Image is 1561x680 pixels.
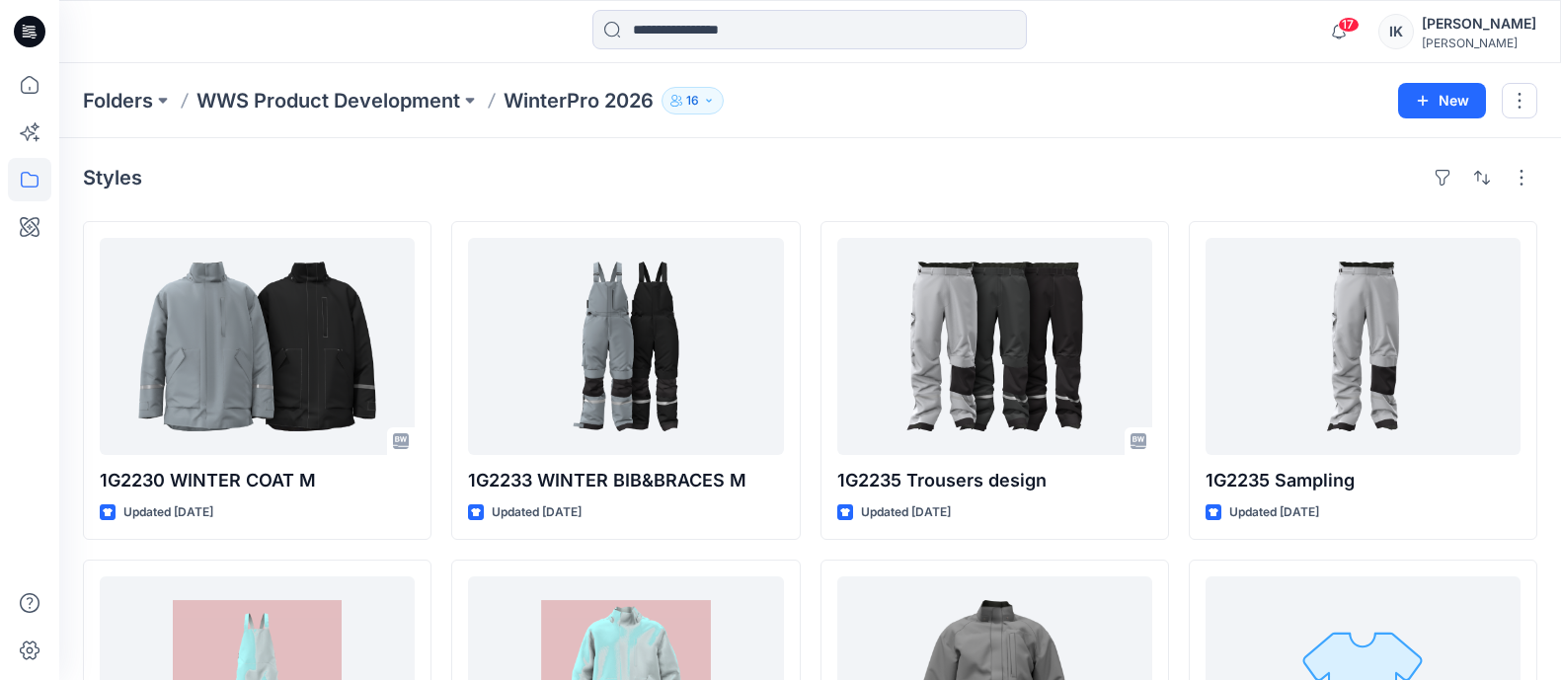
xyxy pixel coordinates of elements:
div: IK [1378,14,1414,49]
button: 16 [662,87,724,114]
h4: Styles [83,166,142,189]
a: 1G2235 Trousers design [837,238,1152,455]
div: [PERSON_NAME] [1422,36,1536,50]
p: 1G2230 WINTER COAT M [100,467,415,494]
a: 1G2230 WINTER COAT M [100,238,415,455]
p: WinterPro 2026 [504,87,654,114]
p: 1G2235 Trousers design [837,467,1152,494]
p: Updated [DATE] [861,502,951,523]
button: New [1398,83,1486,118]
p: Updated [DATE] [123,502,213,523]
p: 1G2233 WINTER BIB&BRACES M [468,467,783,494]
a: Folders [83,87,153,114]
p: 1G2235 Sampling [1206,467,1521,494]
span: 17 [1338,17,1360,33]
a: 1G2233 WINTER BIB&BRACES M [468,238,783,455]
div: [PERSON_NAME] [1422,12,1536,36]
a: 1G2235 Sampling [1206,238,1521,455]
a: WWS Product Development [196,87,460,114]
p: 16 [686,90,699,112]
p: Updated [DATE] [492,502,582,523]
p: Updated [DATE] [1229,502,1319,523]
